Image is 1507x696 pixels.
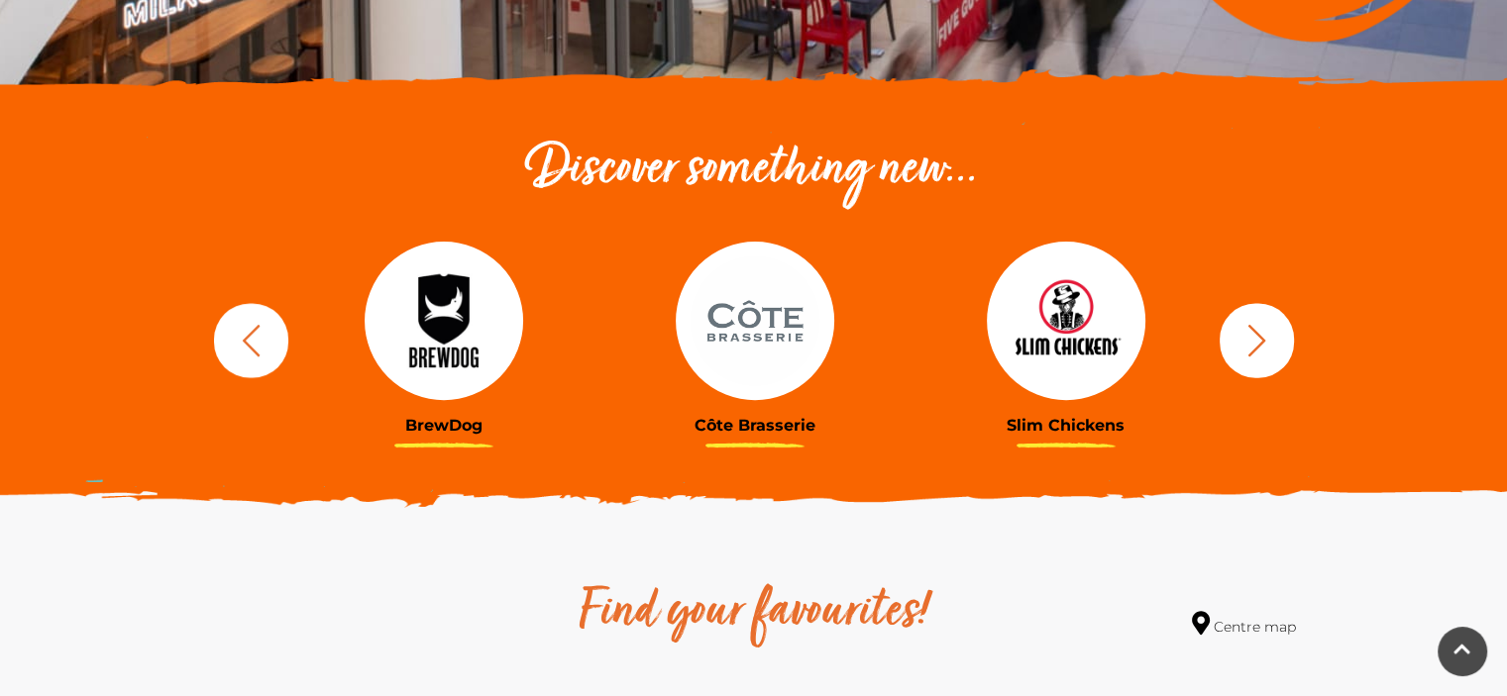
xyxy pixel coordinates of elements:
[925,242,1207,435] a: Slim Chickens
[303,416,585,435] h3: BrewDog
[614,416,896,435] h3: Côte Brasserie
[614,242,896,435] a: Côte Brasserie
[1192,611,1296,638] a: Centre map
[392,581,1116,645] h2: Find your favourites!
[925,416,1207,435] h3: Slim Chickens
[303,242,585,435] a: BrewDog
[204,139,1304,202] h2: Discover something new...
